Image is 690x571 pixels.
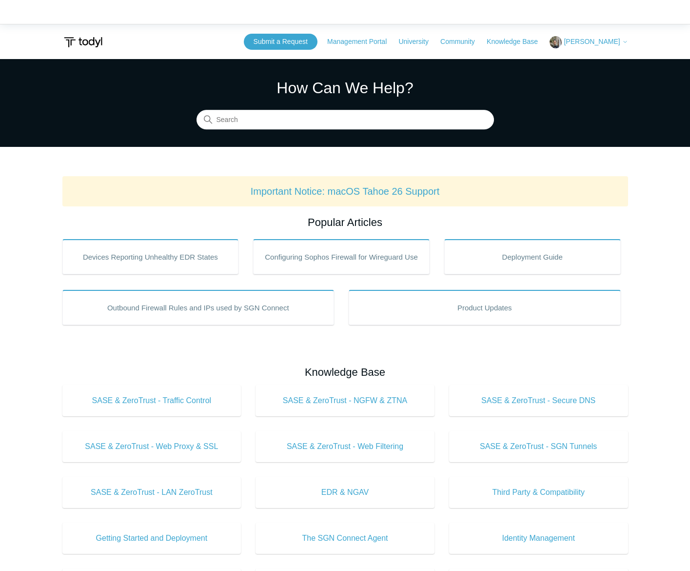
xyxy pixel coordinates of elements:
span: [PERSON_NAME] [564,38,620,45]
a: Deployment Guide [444,239,621,274]
span: Third Party & Compatibility [464,487,613,498]
a: The SGN Connect Agent [256,523,434,554]
a: Devices Reporting Unhealthy EDR States [62,239,239,274]
span: Identity Management [464,532,613,544]
a: Management Portal [327,37,396,47]
a: Third Party & Compatibility [449,477,628,508]
h2: Knowledge Base [62,364,628,380]
span: SASE & ZeroTrust - Web Filtering [270,441,420,452]
span: Getting Started and Deployment [77,532,227,544]
a: Submit a Request [244,34,317,50]
a: Knowledge Base [487,37,548,47]
button: [PERSON_NAME] [550,36,628,48]
a: EDR & NGAV [256,477,434,508]
a: SASE & ZeroTrust - Secure DNS [449,385,628,416]
span: The SGN Connect Agent [270,532,420,544]
span: SASE & ZeroTrust - Secure DNS [464,395,613,407]
h1: How Can We Help? [197,76,494,100]
span: SASE & ZeroTrust - Traffic Control [77,395,227,407]
a: Product Updates [349,290,621,325]
a: Getting Started and Deployment [62,523,241,554]
a: SASE & ZeroTrust - NGFW & ZTNA [256,385,434,416]
span: SASE & ZeroTrust - Web Proxy & SSL [77,441,227,452]
h2: Popular Articles [62,214,628,230]
a: SASE & ZeroTrust - LAN ZeroTrust [62,477,241,508]
a: SASE & ZeroTrust - Web Proxy & SSL [62,431,241,462]
a: Configuring Sophos Firewall for Wireguard Use [253,239,430,274]
span: EDR & NGAV [270,487,420,498]
a: Identity Management [449,523,628,554]
img: Todyl Support Center Help Center home page [62,33,104,51]
a: Important Notice: macOS Tahoe 26 Support [251,186,440,197]
a: University [398,37,438,47]
a: SASE & ZeroTrust - Web Filtering [256,431,434,462]
input: Search [197,110,494,130]
span: SASE & ZeroTrust - SGN Tunnels [464,441,613,452]
span: SASE & ZeroTrust - NGFW & ZTNA [270,395,420,407]
span: SASE & ZeroTrust - LAN ZeroTrust [77,487,227,498]
a: SASE & ZeroTrust - Traffic Control [62,385,241,416]
a: Outbound Firewall Rules and IPs used by SGN Connect [62,290,335,325]
a: Community [440,37,485,47]
a: SASE & ZeroTrust - SGN Tunnels [449,431,628,462]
